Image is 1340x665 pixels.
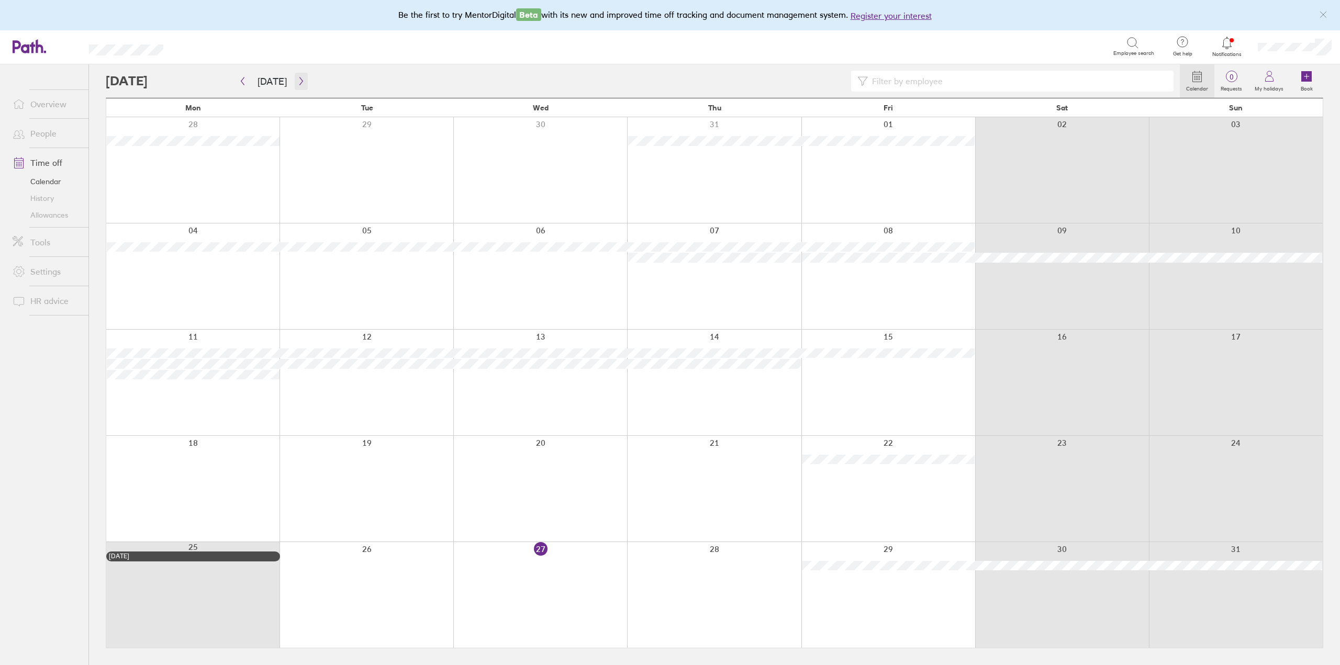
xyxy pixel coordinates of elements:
a: HR advice [4,290,88,311]
div: [DATE] [109,553,277,560]
span: Thu [708,104,721,112]
a: Tools [4,232,88,253]
a: Time off [4,152,88,173]
span: Employee search [1113,50,1154,57]
div: Be the first to try MentorDigital with its new and improved time off tracking and document manage... [398,8,942,22]
span: Sun [1229,104,1243,112]
a: Notifications [1210,36,1244,58]
a: History [4,190,88,207]
label: Book [1294,83,1319,92]
span: Wed [533,104,549,112]
a: People [4,123,88,144]
label: Calendar [1180,83,1214,92]
a: Calendar [4,173,88,190]
a: My holidays [1248,64,1290,98]
span: Mon [185,104,201,112]
span: Get help [1166,51,1200,57]
a: Settings [4,261,88,282]
span: Tue [361,104,373,112]
div: Search [192,41,218,51]
a: 0Requests [1214,64,1248,98]
span: Notifications [1210,51,1244,58]
a: Overview [4,94,88,115]
label: My holidays [1248,83,1290,92]
input: Filter by employee [868,71,1167,91]
label: Requests [1214,83,1248,92]
a: Calendar [1180,64,1214,98]
button: [DATE] [249,73,295,90]
a: Book [1290,64,1323,98]
span: Beta [516,8,541,21]
span: 0 [1214,73,1248,81]
span: Sat [1056,104,1068,112]
span: Fri [884,104,893,112]
button: Register your interest [851,9,932,22]
a: Allowances [4,207,88,223]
